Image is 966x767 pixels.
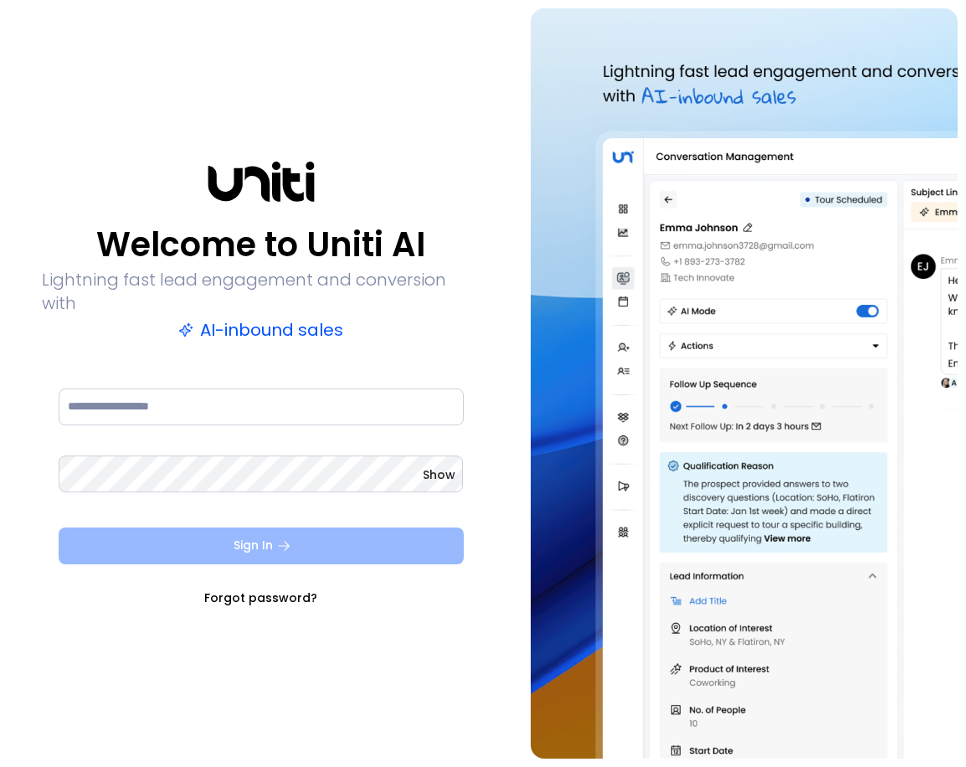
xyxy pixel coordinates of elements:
button: Show [423,466,455,483]
p: AI-inbound sales [178,318,343,342]
button: Sign In [59,528,464,564]
a: Forgot password? [204,589,317,606]
img: auth-hero.png [531,8,958,759]
p: Lightning fast lead engagement and conversion with [42,268,480,315]
p: Welcome to Uniti AI [96,224,425,265]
